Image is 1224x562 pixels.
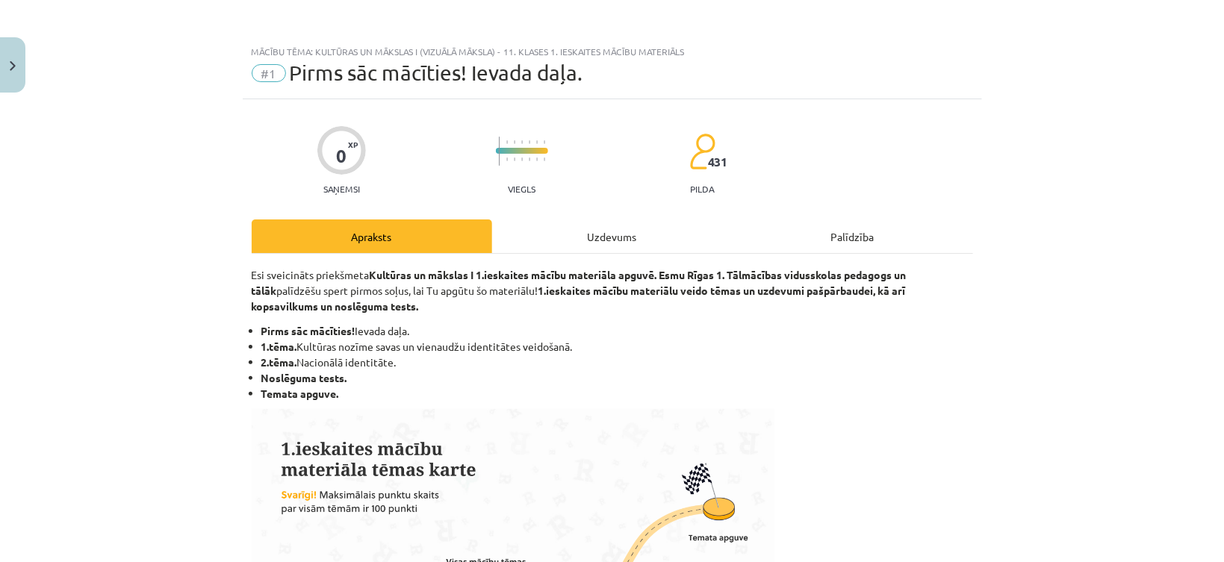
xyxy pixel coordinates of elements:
b: Temata apguve. [261,387,339,400]
span: Pirms sāc mācīties! Ievada daļa. [290,60,583,85]
p: Esi sveicināts priekšmeta palīdzēšu spert pirmos soļus, lai Tu apgūtu šo materiālu! [252,267,973,314]
div: Palīdzība [733,219,973,253]
strong: 1.ieskaites mācību materiālu veido tēmas un uzdevumi pašpārbaudei, kā arī kopsavilkums un noslēgu... [252,284,906,313]
span: XP [348,140,358,149]
b: Pirms sāc mācīties! [261,324,355,337]
li: Nacionālā identitāte. [261,355,973,370]
div: 0 [336,146,347,166]
div: Uzdevums [492,219,733,253]
img: icon-short-line-57e1e144782c952c97e751825c79c345078a6d821885a25fce030b3d8c18986b.svg [544,157,545,161]
strong: 1.ieskaites mācību materiāla apguvē. Esmu Rīgas 1. Tālmācības vidusskolas pedagogs un tālāk [252,268,907,297]
b: 1.tēma. [261,340,297,353]
img: icon-short-line-57e1e144782c952c97e751825c79c345078a6d821885a25fce030b3d8c18986b.svg [506,157,508,161]
img: icon-short-line-57e1e144782c952c97e751825c79c345078a6d821885a25fce030b3d8c18986b.svg [536,157,538,161]
img: icon-short-line-57e1e144782c952c97e751825c79c345078a6d821885a25fce030b3d8c18986b.svg [514,157,515,161]
img: icon-short-line-57e1e144782c952c97e751825c79c345078a6d821885a25fce030b3d8c18986b.svg [521,157,523,161]
img: icon-short-line-57e1e144782c952c97e751825c79c345078a6d821885a25fce030b3d8c18986b.svg [529,157,530,161]
img: icon-short-line-57e1e144782c952c97e751825c79c345078a6d821885a25fce030b3d8c18986b.svg [506,140,508,144]
img: icon-short-line-57e1e144782c952c97e751825c79c345078a6d821885a25fce030b3d8c18986b.svg [521,140,523,144]
div: Mācību tēma: Kultūras un mākslas i (vizuālā māksla) - 11. klases 1. ieskaites mācību materiāls [252,46,973,57]
span: #1 [252,64,286,82]
div: Apraksts [252,219,492,253]
p: pilda [690,184,714,194]
li: Kultūras nozīme savas un vienaudžu identitātes veidošanā. [261,339,973,355]
p: Viegls [508,184,535,194]
li: Ievada daļa. [261,323,973,339]
span: 431 [708,155,728,169]
img: icon-long-line-d9ea69661e0d244f92f715978eff75569469978d946b2353a9bb055b3ed8787d.svg [499,137,500,166]
strong: Kultūras un mākslas I [370,268,474,281]
img: icon-short-line-57e1e144782c952c97e751825c79c345078a6d821885a25fce030b3d8c18986b.svg [514,140,515,144]
b: Noslēguma tests. [261,371,347,384]
img: icon-short-line-57e1e144782c952c97e751825c79c345078a6d821885a25fce030b3d8c18986b.svg [529,140,530,144]
p: Saņemsi [317,184,366,194]
img: students-c634bb4e5e11cddfef0936a35e636f08e4e9abd3cc4e673bd6f9a4125e45ecb1.svg [689,133,715,170]
img: icon-close-lesson-0947bae3869378f0d4975bcd49f059093ad1ed9edebbc8119c70593378902aed.svg [10,61,16,71]
img: icon-short-line-57e1e144782c952c97e751825c79c345078a6d821885a25fce030b3d8c18986b.svg [544,140,545,144]
b: 2.tēma. [261,355,297,369]
img: icon-short-line-57e1e144782c952c97e751825c79c345078a6d821885a25fce030b3d8c18986b.svg [536,140,538,144]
